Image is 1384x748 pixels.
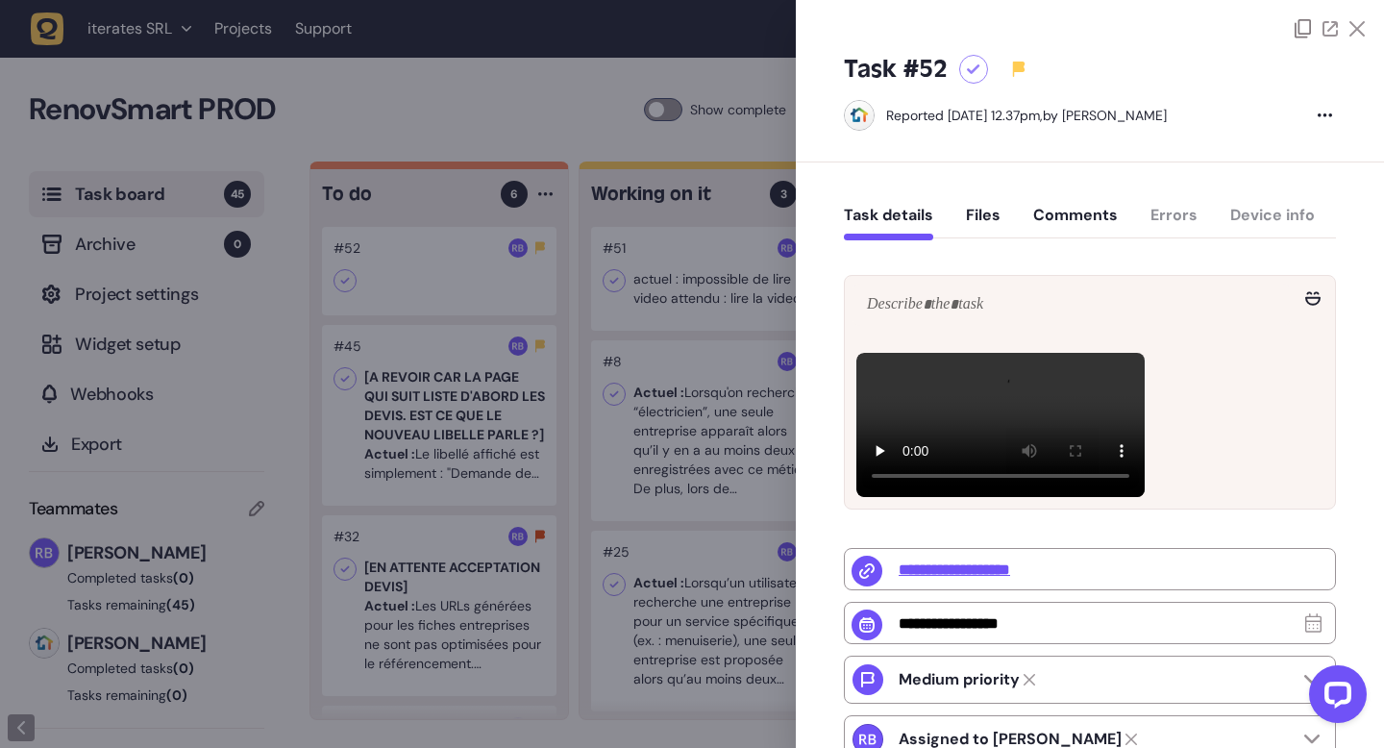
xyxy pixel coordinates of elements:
[1011,62,1026,77] svg: Medium priority
[1033,206,1118,240] button: Comments
[886,106,1167,125] div: by [PERSON_NAME]
[844,54,948,85] h5: Task #52
[886,107,1043,124] div: Reported [DATE] 12.37pm,
[1294,658,1374,738] iframe: LiveChat chat widget
[844,206,933,240] button: Task details
[845,101,874,130] img: John Salvatori
[899,670,1020,689] p: Medium priority
[966,206,1001,240] button: Files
